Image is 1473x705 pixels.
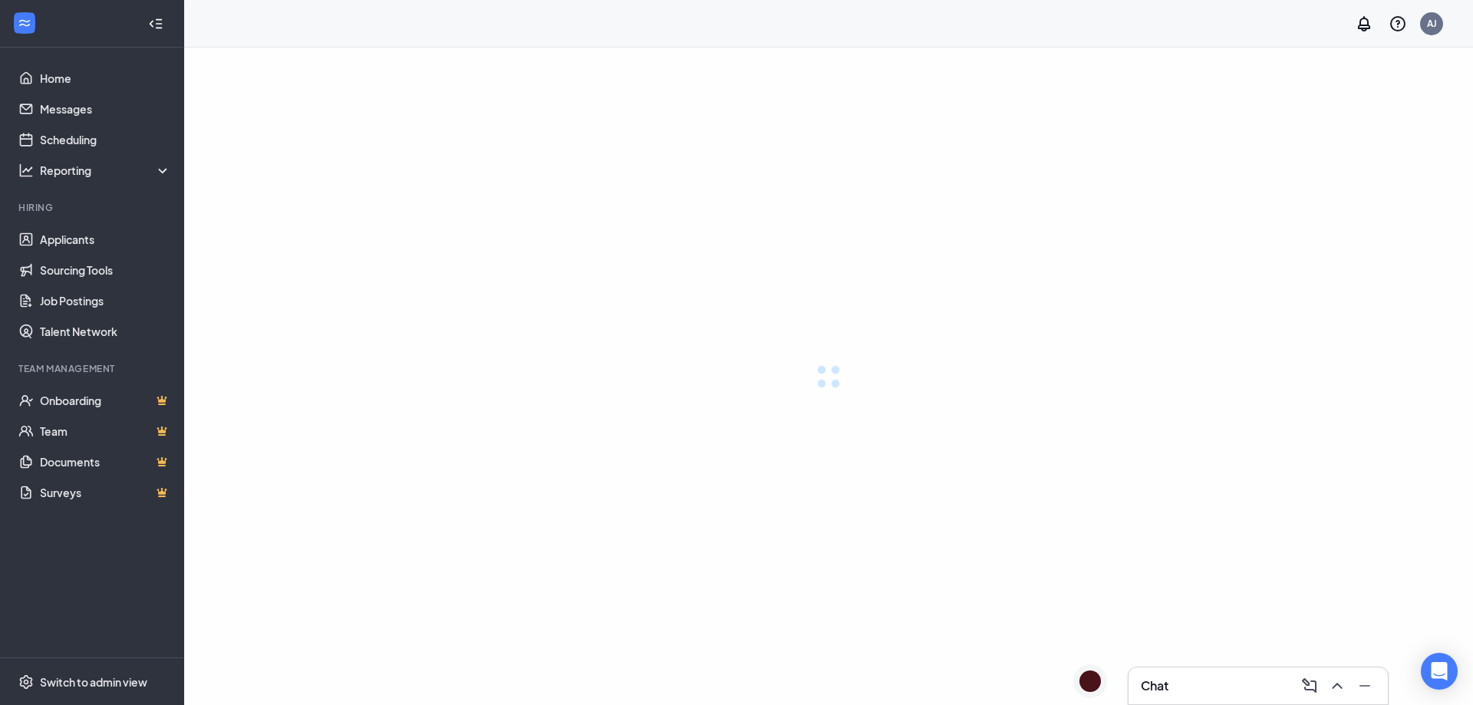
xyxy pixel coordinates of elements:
a: OnboardingCrown [40,385,171,416]
svg: Settings [18,674,34,690]
div: Switch to admin view [40,674,147,690]
a: Messages [40,94,171,124]
svg: QuestionInfo [1389,15,1407,33]
button: ChevronUp [1323,674,1348,698]
a: Scheduling [40,124,171,155]
div: Team Management [18,362,168,375]
div: AJ [1427,17,1437,30]
a: Home [40,63,171,94]
div: Reporting [40,163,172,178]
button: ComposeMessage [1296,674,1320,698]
a: TeamCrown [40,416,171,446]
a: Applicants [40,224,171,255]
h3: Chat [1141,677,1168,694]
svg: Collapse [148,16,163,31]
svg: Analysis [18,163,34,178]
a: SurveysCrown [40,477,171,508]
svg: WorkstreamLogo [17,15,32,31]
svg: ChevronUp [1328,677,1346,695]
a: Talent Network [40,316,171,347]
div: Hiring [18,201,168,214]
svg: Notifications [1355,15,1373,33]
a: Sourcing Tools [40,255,171,285]
button: Minimize [1351,674,1376,698]
a: Job Postings [40,285,171,316]
a: DocumentsCrown [40,446,171,477]
div: Open Intercom Messenger [1421,653,1458,690]
svg: ComposeMessage [1300,677,1319,695]
svg: Minimize [1356,677,1374,695]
